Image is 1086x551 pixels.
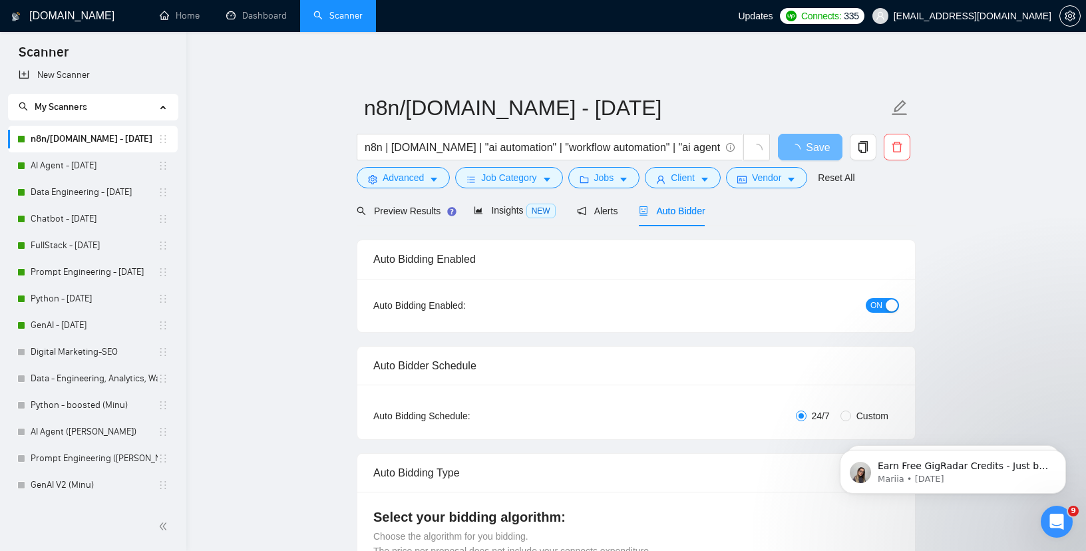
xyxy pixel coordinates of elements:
li: Digital Marketing-SEO [8,339,178,365]
a: AI Agent ([PERSON_NAME]) [31,419,158,445]
li: AI Agent - June 2025 [8,152,178,179]
span: Custom [851,409,894,423]
span: Jobs [594,170,614,185]
a: Data Engineering - [DATE] [31,179,158,206]
span: Job Category [481,170,536,185]
span: holder [158,160,168,171]
a: Reset All [818,170,854,185]
span: Alerts [577,206,618,216]
span: Auto Bidder [639,206,705,216]
span: caret-down [700,174,709,184]
span: holder [158,347,168,357]
span: robot [639,206,648,216]
span: user [656,174,665,184]
a: n8n/[DOMAIN_NAME] - [DATE] [31,126,158,152]
span: loading [790,144,806,154]
span: holder [158,373,168,384]
span: Save [806,139,830,156]
span: Client [671,170,695,185]
span: delete [884,141,910,153]
a: Chatbot - [DATE] [31,206,158,232]
div: Auto Bidding Enabled: [373,298,548,313]
div: Auto Bidding Type [373,454,899,492]
span: NEW [526,204,556,218]
span: loading [751,144,763,156]
li: Prompt Engineering (Aswathi) [8,445,178,472]
span: double-left [158,520,172,533]
iframe: Intercom live chat [1041,506,1073,538]
button: settingAdvancedcaret-down [357,167,450,188]
span: edit [891,99,908,116]
a: Digital Marketing-SEO [31,339,158,365]
span: setting [368,174,377,184]
a: searchScanner [313,10,363,21]
li: Data - Engineering, Analytics, Warehousing - Final (Minu) [8,365,178,392]
span: caret-down [619,174,628,184]
span: holder [158,427,168,437]
li: New Scanner [8,62,178,89]
div: Auto Bidding Schedule: [373,409,548,423]
li: GenAI - June 2025 [8,312,178,339]
span: Scanner [8,43,79,71]
span: search [357,206,366,216]
a: New Scanner [19,62,167,89]
span: caret-down [542,174,552,184]
img: upwork-logo.png [786,11,797,21]
input: Scanner name... [364,91,888,124]
span: Connects: [801,9,841,23]
span: holder [158,320,168,331]
span: notification [577,206,586,216]
h4: Select your bidding algorithm: [373,508,899,526]
span: Preview Results [357,206,452,216]
a: Prompt Engineering - [DATE] [31,259,158,285]
span: Insights [474,205,555,216]
a: homeHome [160,10,200,21]
div: Tooltip anchor [446,206,458,218]
button: barsJob Categorycaret-down [455,167,562,188]
button: setting [1059,5,1081,27]
button: Save [778,134,842,160]
span: ON [870,298,882,313]
span: My Scanners [19,101,87,112]
img: logo [11,6,21,27]
span: Advanced [383,170,424,185]
span: holder [158,214,168,224]
li: n8n (Minu) [8,498,178,525]
span: folder [580,174,589,184]
iframe: Intercom notifications message [820,422,1086,515]
span: holder [158,267,168,277]
li: GenAI V2 (Minu) [8,472,178,498]
a: Python - boosted (Minu) [31,392,158,419]
span: setting [1060,11,1080,21]
li: Python - June 2025 [8,285,178,312]
span: user [876,11,885,21]
li: n8n/make.com - June 2025 [8,126,178,152]
span: search [19,102,28,111]
button: folderJobscaret-down [568,167,640,188]
span: area-chart [474,206,483,215]
div: Auto Bidding Enabled [373,240,899,278]
span: Vendor [752,170,781,185]
a: GenAI V2 (Minu) [31,472,158,498]
a: AI Agent - [DATE] [31,152,158,179]
li: Data Engineering - June 2025 [8,179,178,206]
li: Python - boosted (Minu) [8,392,178,419]
li: Prompt Engineering - June 2025 [8,259,178,285]
span: holder [158,240,168,251]
span: holder [158,293,168,304]
span: holder [158,400,168,411]
li: FullStack - June 2025 [8,232,178,259]
span: holder [158,134,168,144]
input: Search Freelance Jobs... [365,139,720,156]
span: holder [158,480,168,490]
a: Python - [DATE] [31,285,158,312]
li: Chatbot - June 2025 [8,206,178,232]
a: Prompt Engineering ([PERSON_NAME]) [31,445,158,472]
button: userClientcaret-down [645,167,721,188]
span: Updates [738,11,773,21]
span: idcard [737,174,747,184]
div: Auto Bidder Schedule [373,347,899,385]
